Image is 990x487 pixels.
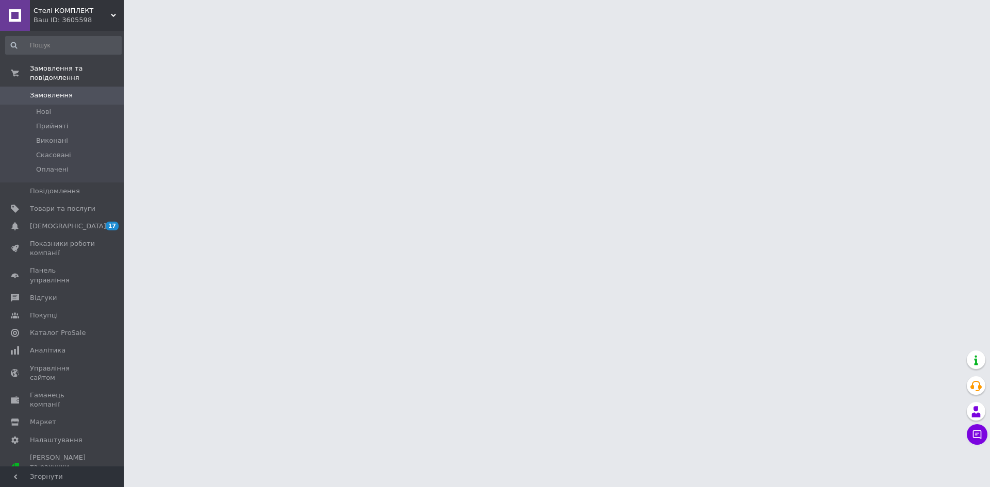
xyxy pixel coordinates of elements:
[106,222,119,230] span: 17
[30,204,95,213] span: Товари та послуги
[967,424,987,445] button: Чат з покупцем
[36,122,68,131] span: Прийняті
[30,266,95,284] span: Панель управління
[36,165,69,174] span: Оплачені
[30,453,95,481] span: [PERSON_NAME] та рахунки
[34,15,124,25] div: Ваш ID: 3605598
[36,136,68,145] span: Виконані
[30,346,65,355] span: Аналітика
[30,293,57,303] span: Відгуки
[30,311,58,320] span: Покупці
[30,91,73,100] span: Замовлення
[36,107,51,116] span: Нові
[30,391,95,409] span: Гаманець компанії
[30,239,95,258] span: Показники роботи компанії
[30,222,106,231] span: [DEMOGRAPHIC_DATA]
[34,6,111,15] span: Стелі КОМПЛЕКТ
[30,328,86,338] span: Каталог ProSale
[30,435,82,445] span: Налаштування
[30,187,80,196] span: Повідомлення
[5,36,122,55] input: Пошук
[36,150,71,160] span: Скасовані
[30,364,95,382] span: Управління сайтом
[30,64,124,82] span: Замовлення та повідомлення
[30,417,56,427] span: Маркет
